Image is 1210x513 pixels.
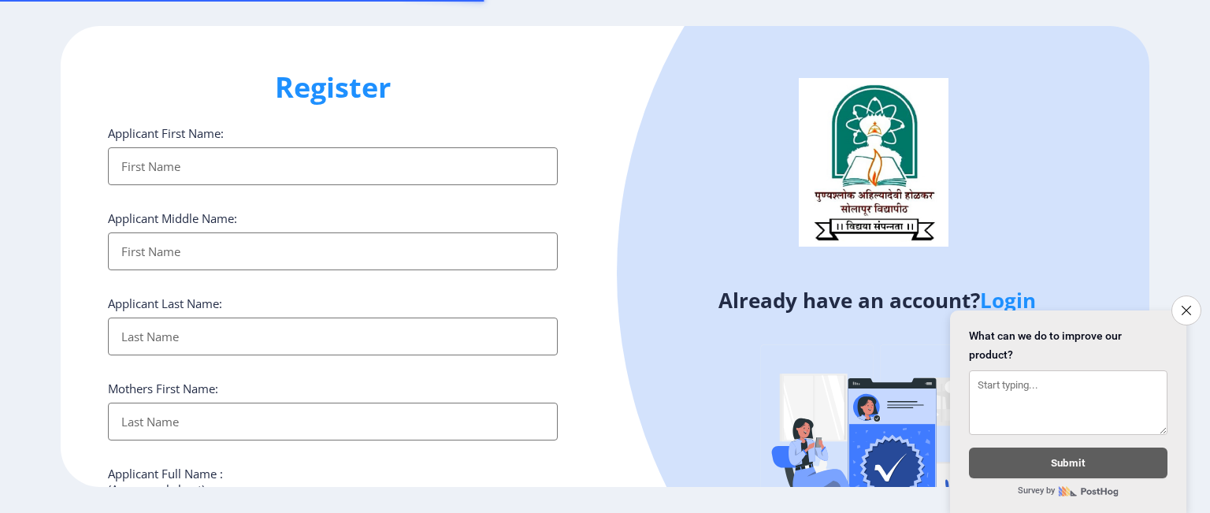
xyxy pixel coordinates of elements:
[108,125,224,141] label: Applicant First Name:
[108,403,558,441] input: Last Name
[108,318,558,355] input: Last Name
[108,232,558,270] input: First Name
[617,288,1138,313] h4: Already have an account?
[980,286,1036,314] a: Login
[108,466,223,497] label: Applicant Full Name : (As on marksheet)
[108,69,558,106] h1: Register
[799,78,948,247] img: logo
[108,210,237,226] label: Applicant Middle Name:
[108,296,222,311] label: Applicant Last Name:
[108,147,558,185] input: First Name
[108,381,218,396] label: Mothers First Name:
